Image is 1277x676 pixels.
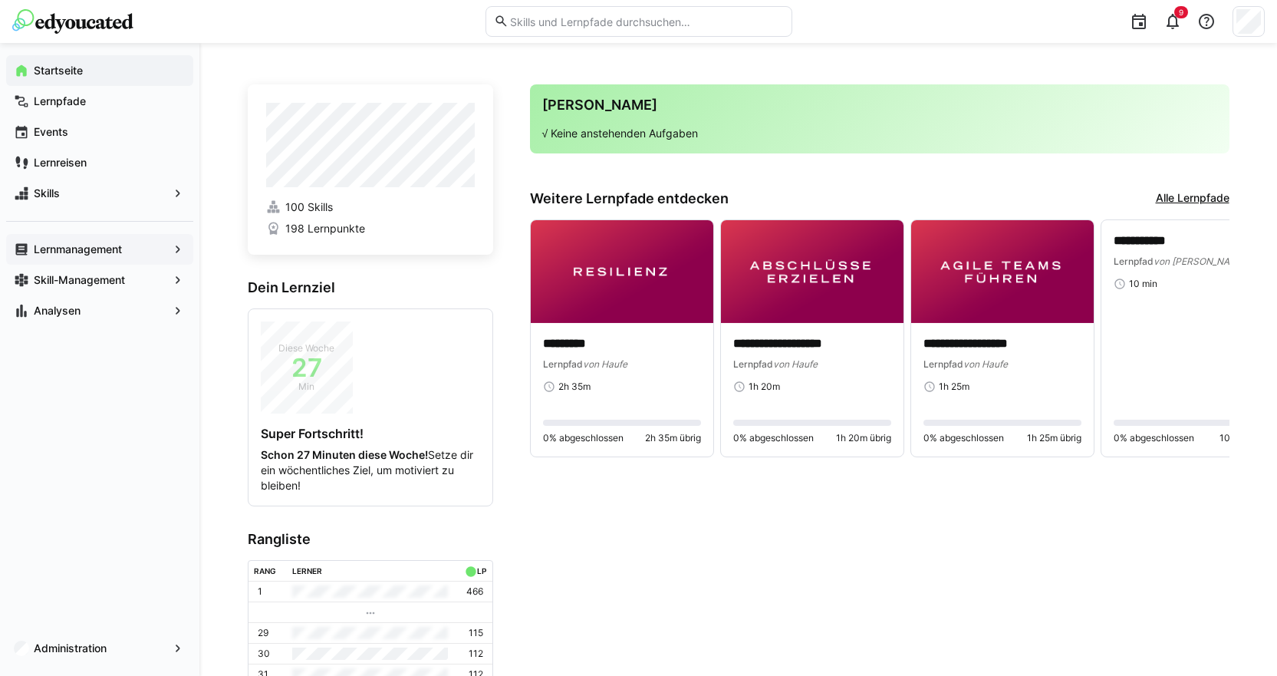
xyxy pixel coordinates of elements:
[258,648,270,660] p: 30
[542,97,1217,114] h3: [PERSON_NAME]
[508,15,783,28] input: Skills und Lernpfade durchsuchen…
[923,432,1004,444] span: 0% abgeschlossen
[923,358,963,370] span: Lernpfad
[1027,432,1081,444] span: 1h 25m übrig
[469,627,483,639] p: 115
[543,432,624,444] span: 0% abgeschlossen
[258,627,268,639] p: 29
[558,381,591,393] span: 2h 35m
[266,200,475,215] a: 100 Skills
[542,126,1217,141] p: √ Keine anstehenden Aufgaben
[1156,190,1229,207] a: Alle Lernpfade
[543,358,583,370] span: Lernpfad
[583,358,627,370] span: von Haufe
[285,200,333,215] span: 100 Skills
[939,381,969,393] span: 1h 25m
[733,432,814,444] span: 0% abgeschlossen
[836,432,891,444] span: 1h 20m übrig
[721,220,903,323] img: image
[1219,432,1272,444] span: 10 min übrig
[469,648,483,660] p: 112
[911,220,1094,323] img: image
[466,585,483,598] p: 466
[248,531,493,548] h3: Rangliste
[261,447,480,493] p: Setze dir ein wöchentliches Ziel, um motiviert zu bleiben!
[248,279,493,296] h3: Dein Lernziel
[258,585,262,598] p: 1
[477,566,486,575] div: LP
[261,426,480,441] h4: Super Fortschritt!
[1114,256,1154,267] span: Lernpfad
[1154,256,1246,267] span: von [PERSON_NAME]
[530,190,729,207] h3: Weitere Lernpfade entdecken
[292,566,322,575] div: Lerner
[773,358,818,370] span: von Haufe
[645,432,701,444] span: 2h 35m übrig
[1179,8,1183,17] span: 9
[963,358,1008,370] span: von Haufe
[1114,432,1194,444] span: 0% abgeschlossen
[531,220,713,323] img: image
[733,358,773,370] span: Lernpfad
[254,566,276,575] div: Rang
[285,221,365,236] span: 198 Lernpunkte
[749,381,780,393] span: 1h 20m
[1129,278,1157,290] span: 10 min
[261,448,428,461] strong: Schon 27 Minuten diese Woche!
